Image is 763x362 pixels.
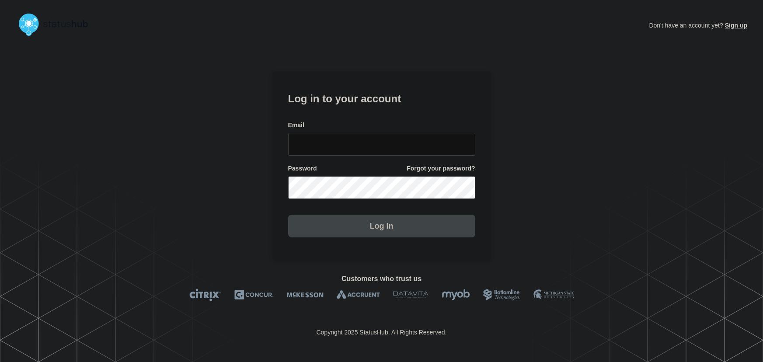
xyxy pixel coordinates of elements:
img: McKesson logo [287,289,324,301]
img: Citrix logo [189,289,221,301]
img: Concur logo [234,289,274,301]
a: Sign up [723,22,747,29]
h2: Customers who trust us [16,275,747,283]
img: myob logo [442,289,470,301]
h1: Log in to your account [288,90,475,106]
button: Log in [288,215,475,237]
a: Forgot your password? [407,164,475,173]
p: Don't have an account yet? [649,15,747,36]
img: DataVita logo [393,289,429,301]
img: StatusHub logo [16,10,99,38]
span: Password [288,164,317,173]
span: Email [288,121,304,129]
img: MSU logo [533,289,574,301]
input: email input [288,133,475,156]
img: Bottomline logo [483,289,520,301]
img: Accruent logo [337,289,380,301]
p: Copyright 2025 StatusHub. All Rights Reserved. [316,329,446,336]
input: password input [288,176,475,199]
